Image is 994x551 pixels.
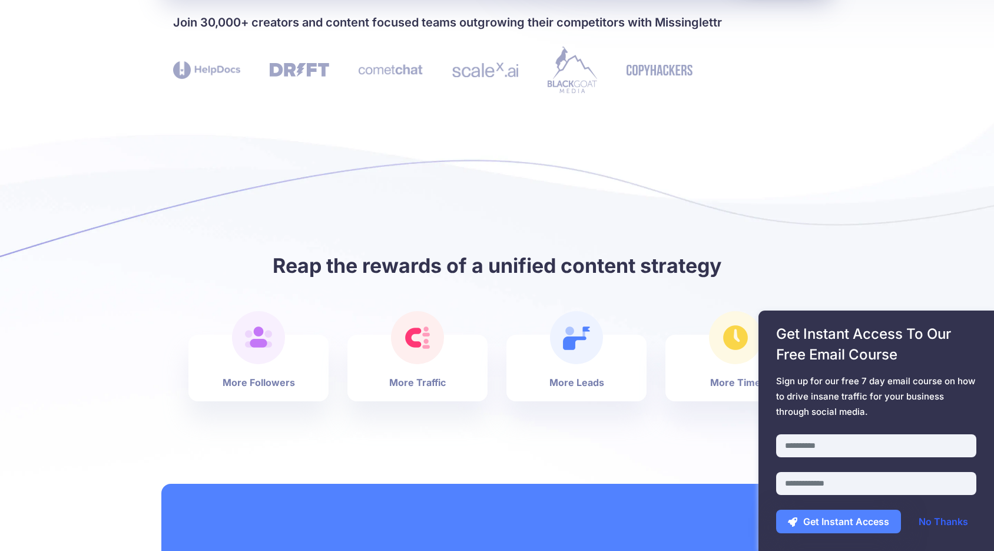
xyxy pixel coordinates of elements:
[173,13,821,32] h4: Join 30,000+ creators and content focused teams outgrowing their competitors with Missinglettr
[907,510,980,533] a: No Thanks
[173,252,821,279] h2: Reap the rewards of a unified content strategy
[776,374,976,420] span: Sign up for our free 7 day email course on how to drive insane traffic for your business through ...
[776,324,976,365] span: Get Instant Access To Our Free Email Course
[389,375,446,390] b: More Traffic
[549,375,604,390] b: More Leads
[710,375,761,390] b: More Time
[223,375,295,390] b: More Followers
[776,510,901,533] button: Get Instant Access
